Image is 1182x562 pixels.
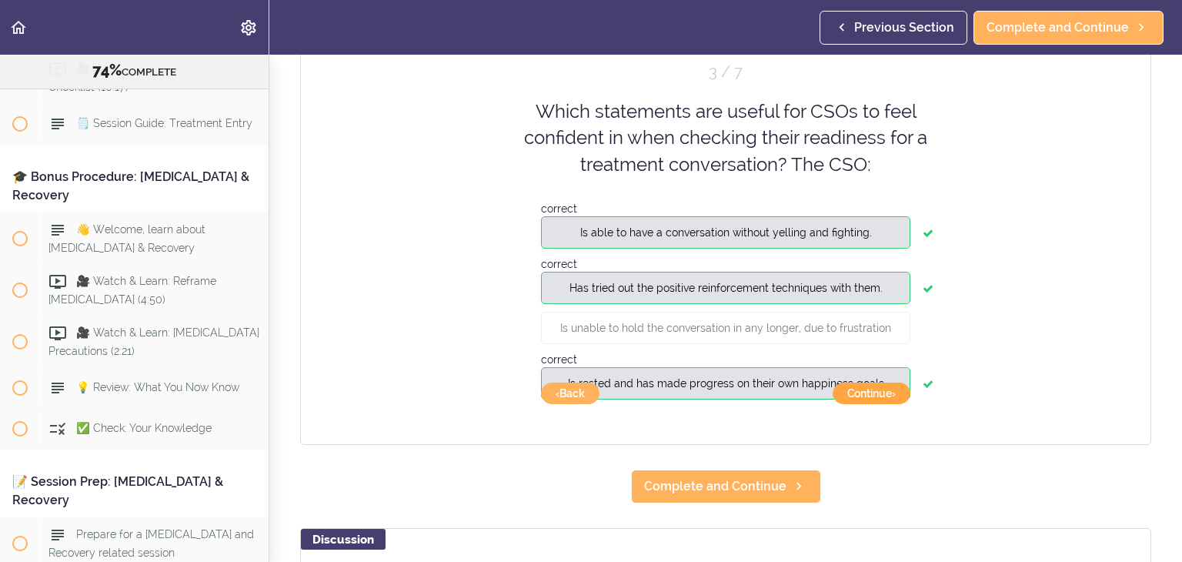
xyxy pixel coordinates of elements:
svg: Back to course curriculum [9,18,28,37]
a: Complete and Continue [631,470,821,503]
button: Is rested and has made progress on their own happiness goals [541,367,910,400]
span: Is unable to hold the conversation in any longer, due to frustration [560,322,891,334]
span: 👋 Welcome, learn about [MEDICAL_DATA] & Recovery [48,224,205,254]
button: Has tried out the positive reinforcement techniques with them. [541,272,910,304]
button: Is able to have a conversation without yelling and fighting. [541,216,910,249]
svg: Settings Menu [239,18,258,37]
span: 🗒️ Session Guide: Treatment Entry [76,118,252,130]
span: Prepare for a [MEDICAL_DATA] and Recovery related session [48,528,254,558]
div: Question 3 out of 7 [541,61,910,83]
span: correct [541,353,577,366]
span: ✅ Check: Your Knowledge [76,422,212,434]
div: Which statements are useful for CSOs to feel confident in when checking their readiness for a tre... [503,99,949,178]
span: correct [541,202,577,215]
span: 🎥 Watch & Learn: Reframe [MEDICAL_DATA] (4:50) [48,276,216,306]
a: Complete and Continue [973,11,1164,45]
span: Previous Section [854,18,954,37]
div: Discussion [301,529,386,550]
button: continue [833,383,910,404]
button: go back [541,383,599,404]
span: correct [541,258,577,270]
span: 💡 Review: What You Now Know [76,381,239,393]
span: Complete and Continue [987,18,1129,37]
span: 74% [92,61,122,79]
span: 🎥 Watch & Learn: [MEDICAL_DATA] Precautions (2:21) [48,326,259,356]
div: COMPLETE [19,61,249,81]
span: Is rested and has made progress on their own happiness goals [568,377,884,390]
span: Complete and Continue [644,477,786,496]
button: Is unable to hold the conversation in any longer, due to frustration [541,312,910,344]
span: Is able to have a conversation without yelling and fighting. [580,226,872,239]
span: Has tried out the positive reinforcement techniques with them. [569,282,883,294]
span: 🎥 Watch: Treatment Entry Checklist (10:17) [48,63,215,93]
a: Previous Section [820,11,967,45]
